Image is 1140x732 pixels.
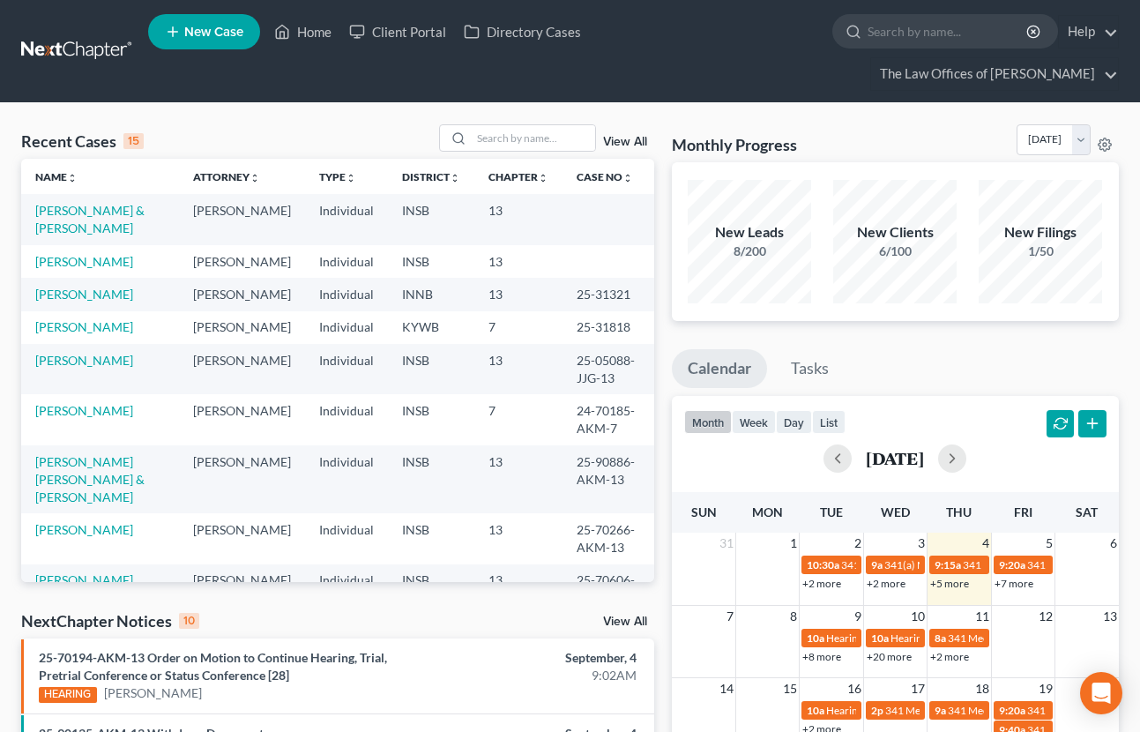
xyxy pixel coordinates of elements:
[807,558,839,571] span: 10:30a
[867,577,905,590] a: +2 more
[935,558,961,571] span: 9:15a
[474,194,563,244] td: 13
[449,649,637,667] div: September, 4
[881,504,910,519] span: Wed
[179,513,305,564] td: [PERSON_NAME]
[603,616,647,628] a: View All
[474,278,563,310] td: 13
[885,704,1044,717] span: 341 Meeting for [PERSON_NAME]
[1101,606,1119,627] span: 13
[1037,606,1054,627] span: 12
[563,445,654,513] td: 25-90886-AKM-13
[603,136,647,148] a: View All
[563,564,654,615] td: 25-70606-AKM-13
[474,245,563,278] td: 13
[35,254,133,269] a: [PERSON_NAME]
[718,533,735,554] span: 31
[826,631,964,645] span: Hearing for [PERSON_NAME]
[449,667,637,684] div: 9:02AM
[973,606,991,627] span: 11
[346,173,356,183] i: unfold_more
[39,687,97,703] div: HEARING
[622,173,633,183] i: unfold_more
[538,173,548,183] i: unfold_more
[35,287,133,302] a: [PERSON_NAME]
[725,606,735,627] span: 7
[868,15,1029,48] input: Search by name...
[999,558,1025,571] span: 9:20a
[123,133,144,149] div: 15
[388,513,474,564] td: INSB
[826,704,964,717] span: Hearing for [PERSON_NAME]
[35,319,133,334] a: [PERSON_NAME]
[1076,504,1098,519] span: Sat
[35,572,133,587] a: [PERSON_NAME]
[305,311,388,344] td: Individual
[833,243,957,260] div: 6/100
[39,650,387,683] a: 25-70194-AKM-13 Order on Motion to Continue Hearing, Trial, Pretrial Conference or Status Confere...
[179,245,305,278] td: [PERSON_NAME]
[35,353,133,368] a: [PERSON_NAME]
[732,410,776,434] button: week
[833,222,957,243] div: New Clients
[688,222,811,243] div: New Leads
[402,170,460,183] a: Districtunfold_more
[305,394,388,444] td: Individual
[979,243,1102,260] div: 1/50
[935,704,946,717] span: 9a
[179,311,305,344] td: [PERSON_NAME]
[35,454,145,504] a: [PERSON_NAME] [PERSON_NAME] & [PERSON_NAME]
[474,344,563,394] td: 13
[802,650,841,663] a: +8 more
[812,410,846,434] button: list
[179,194,305,244] td: [PERSON_NAME]
[474,564,563,615] td: 13
[916,533,927,554] span: 3
[179,394,305,444] td: [PERSON_NAME]
[752,504,783,519] span: Mon
[474,311,563,344] td: 7
[35,403,133,418] a: [PERSON_NAME]
[684,410,732,434] button: month
[980,533,991,554] span: 4
[305,245,388,278] td: Individual
[884,558,1055,571] span: 341(a) Meeting for [PERSON_NAME]
[688,243,811,260] div: 8/200
[979,222,1102,243] div: New Filings
[930,650,969,663] a: +2 more
[563,344,654,394] td: 25-05088-JJG-13
[388,344,474,394] td: INSB
[781,678,799,699] span: 15
[871,631,889,645] span: 10a
[672,349,767,388] a: Calendar
[846,678,863,699] span: 16
[1044,533,1054,554] span: 5
[841,558,1000,571] span: 341 Meeting for [PERSON_NAME]
[563,394,654,444] td: 24-70185-AKM-7
[305,194,388,244] td: Individual
[935,631,946,645] span: 8a
[265,16,340,48] a: Home
[866,449,924,467] h2: [DATE]
[909,678,927,699] span: 17
[867,650,912,663] a: +20 more
[946,504,972,519] span: Thu
[995,577,1033,590] a: +7 more
[305,513,388,564] td: Individual
[388,445,474,513] td: INSB
[250,173,260,183] i: unfold_more
[563,311,654,344] td: 25-31818
[775,349,845,388] a: Tasks
[340,16,455,48] a: Client Portal
[305,445,388,513] td: Individual
[563,278,654,310] td: 25-31321
[973,678,991,699] span: 18
[388,564,474,615] td: INSB
[305,344,388,394] td: Individual
[999,704,1025,717] span: 9:20a
[871,58,1118,90] a: The Law Offices of [PERSON_NAME]
[319,170,356,183] a: Typeunfold_more
[788,606,799,627] span: 8
[474,394,563,444] td: 7
[1037,678,1054,699] span: 19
